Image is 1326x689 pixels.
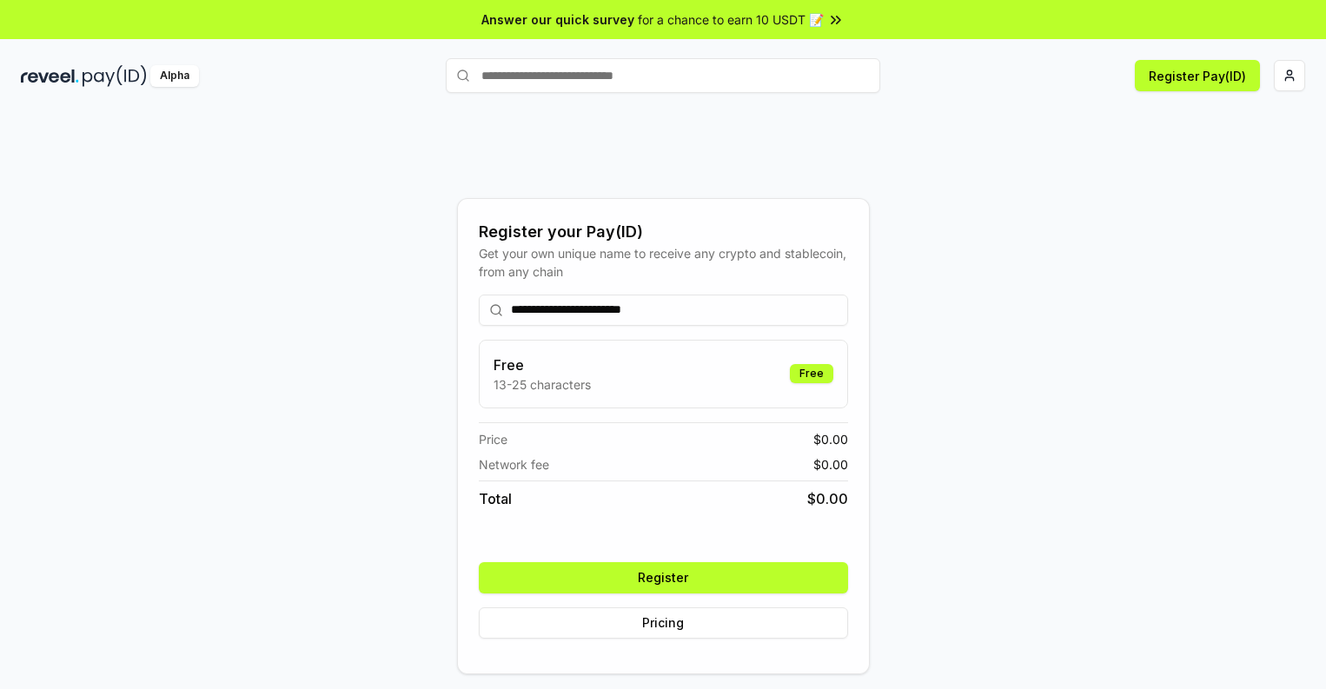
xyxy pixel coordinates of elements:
[21,65,79,87] img: reveel_dark
[479,244,848,281] div: Get your own unique name to receive any crypto and stablecoin, from any chain
[479,455,549,474] span: Network fee
[807,488,848,509] span: $ 0.00
[790,364,833,383] div: Free
[479,430,507,448] span: Price
[813,430,848,448] span: $ 0.00
[479,220,848,244] div: Register your Pay(ID)
[479,562,848,593] button: Register
[494,354,591,375] h3: Free
[813,455,848,474] span: $ 0.00
[481,10,634,29] span: Answer our quick survey
[479,488,512,509] span: Total
[83,65,147,87] img: pay_id
[1135,60,1260,91] button: Register Pay(ID)
[479,607,848,639] button: Pricing
[638,10,824,29] span: for a chance to earn 10 USDT 📝
[150,65,199,87] div: Alpha
[494,375,591,394] p: 13-25 characters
